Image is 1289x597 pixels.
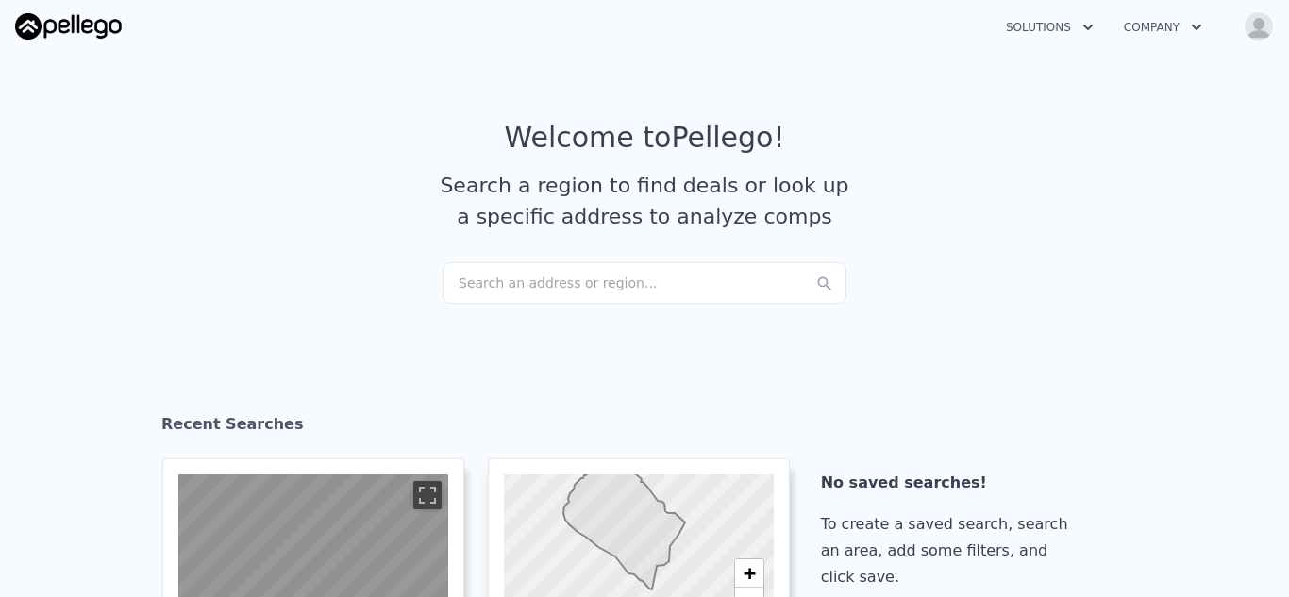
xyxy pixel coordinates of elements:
[505,121,785,155] div: Welcome to Pellego !
[1244,11,1274,41] img: avatar
[443,262,846,304] div: Search an address or region...
[821,511,1093,590] div: To create a saved search, search an area, add some filters, and click save.
[15,13,122,40] img: Pellego
[413,481,442,509] button: Toggle fullscreen view
[821,470,1093,496] div: No saved searches!
[991,10,1109,44] button: Solutions
[433,170,856,232] div: Search a region to find deals or look up a specific address to analyze comps
[161,398,1128,458] div: Recent Searches
[735,559,763,588] a: Zoom in
[744,561,756,585] span: +
[1109,10,1217,44] button: Company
